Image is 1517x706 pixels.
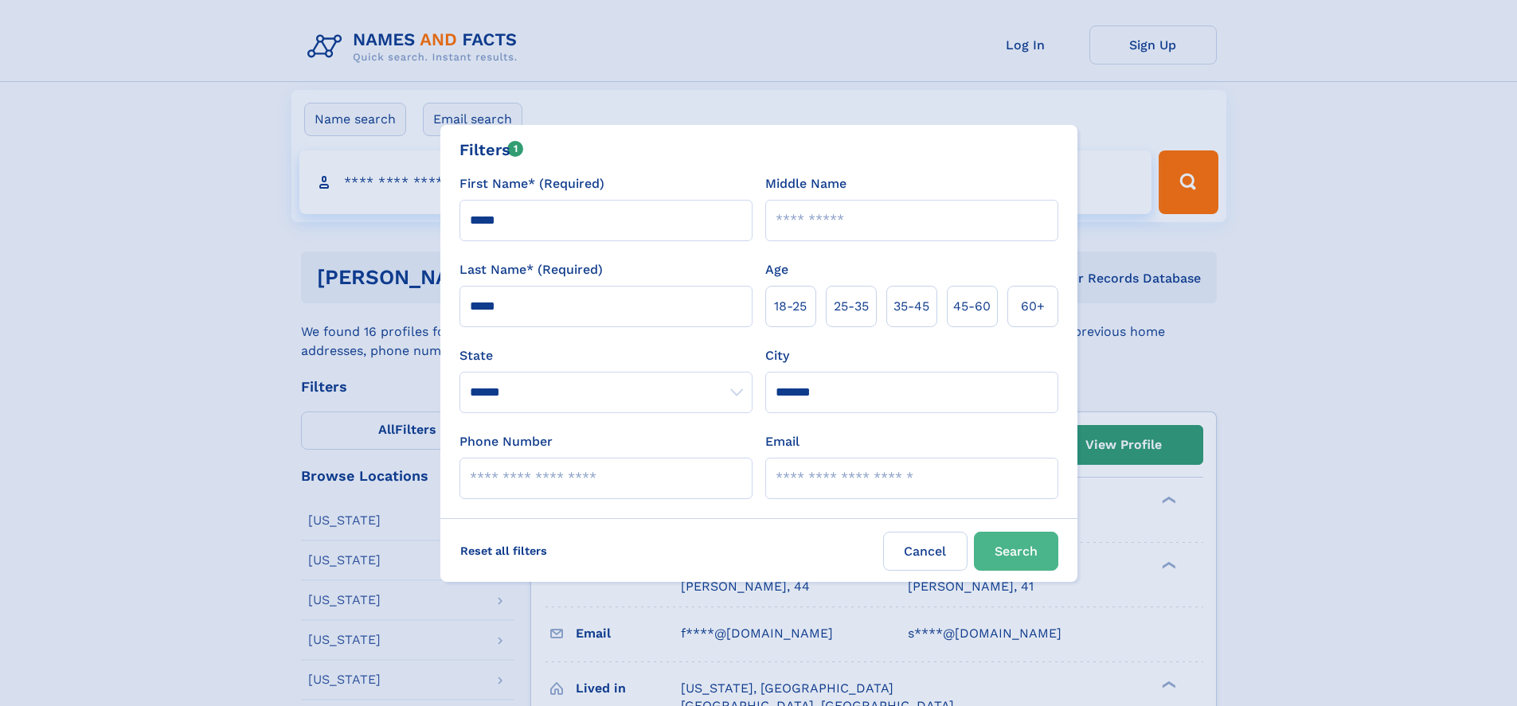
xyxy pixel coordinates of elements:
label: Phone Number [459,432,553,451]
div: Filters [459,138,524,162]
label: First Name* (Required) [459,174,604,193]
label: Last Name* (Required) [459,260,603,279]
span: 45‑60 [953,297,991,316]
label: Middle Name [765,174,846,193]
label: City [765,346,789,365]
label: Age [765,260,788,279]
button: Search [974,532,1058,571]
span: 25‑35 [834,297,869,316]
label: Email [765,432,800,451]
label: Cancel [883,532,968,571]
span: 60+ [1021,297,1045,316]
span: 18‑25 [774,297,807,316]
label: Reset all filters [450,532,557,570]
label: State [459,346,753,365]
span: 35‑45 [893,297,929,316]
